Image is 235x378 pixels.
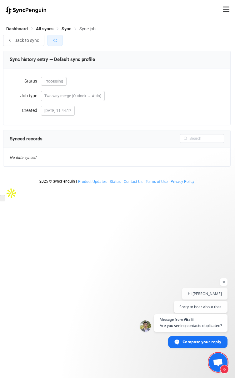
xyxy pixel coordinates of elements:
[220,365,229,374] span: 6
[179,304,222,310] span: Sorry to hear about that.
[39,179,75,184] span: 2025 © SyncPenguin
[109,179,121,184] a: Status
[107,179,108,184] span: |
[44,94,101,98] span: Two-way merge (Outlook ↔ Attio)
[62,26,71,31] span: Sync
[180,134,224,143] input: Search
[10,75,41,87] label: Status
[10,57,95,62] span: Sync history entry — Default sync profile
[6,7,46,14] img: syncpenguin.svg
[10,155,36,160] span: No data synced
[78,179,107,184] a: Product Updates
[3,35,44,46] button: Back to sync
[5,187,17,199] img: Apollo
[79,26,96,31] span: Sync job
[10,104,41,117] label: Created
[6,26,28,31] span: Dashboard
[41,77,67,86] span: Processing
[145,179,168,184] a: Terms of Use
[168,179,169,184] span: |
[209,353,227,372] div: Open chat
[182,336,221,347] span: Compose your reply
[41,106,75,116] span: [DATE] 11:44:17
[10,89,41,102] label: Job type
[76,179,77,184] span: |
[36,26,53,31] span: All syncs
[10,136,42,142] span: Synced records
[123,179,143,184] a: Contact Us
[170,179,195,184] a: Privacy Policy
[14,38,39,43] span: Back to sync
[160,323,222,329] span: Are you seeing contacts duplicated?
[143,179,144,184] span: |
[188,291,222,297] span: Hi [PERSON_NAME]
[6,27,96,31] div: Breadcrumb
[160,318,183,321] span: Message from
[184,318,193,321] span: Vitalii
[122,179,122,184] span: |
